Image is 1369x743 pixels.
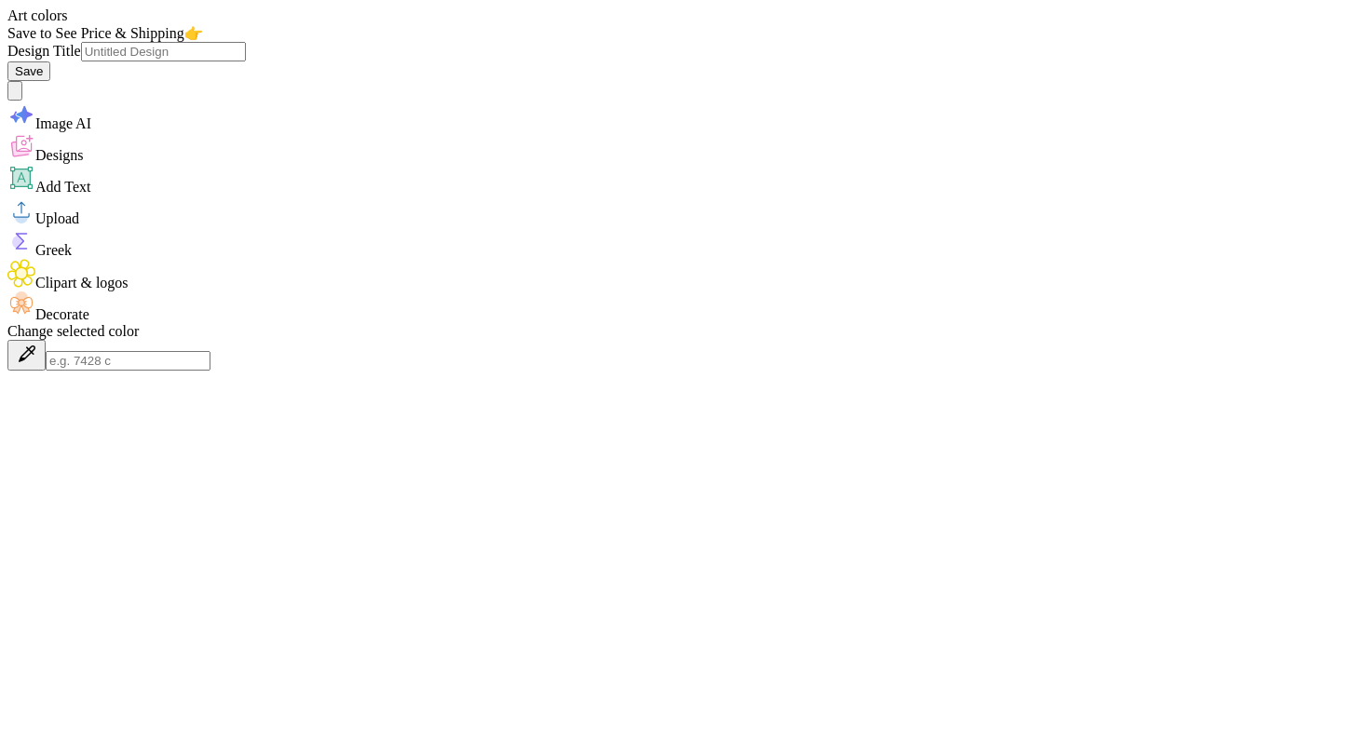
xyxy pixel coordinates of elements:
input: e.g. 7428 c [46,351,210,371]
button: Save [7,61,50,81]
span: Decorate [35,306,89,322]
input: Untitled Design [81,42,246,61]
span: Add Text [35,179,90,195]
span: Clipart & logos [35,275,129,290]
div: Art colors [7,7,1362,24]
div: Save to See Price & Shipping [7,24,1362,42]
span: 👉 [184,25,203,41]
span: Upload [35,210,79,226]
div: Change selected color [7,323,1362,340]
span: Image AI [35,115,91,131]
label: Design Title [7,43,81,59]
span: Greek [35,242,72,258]
span: Designs [35,147,84,163]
